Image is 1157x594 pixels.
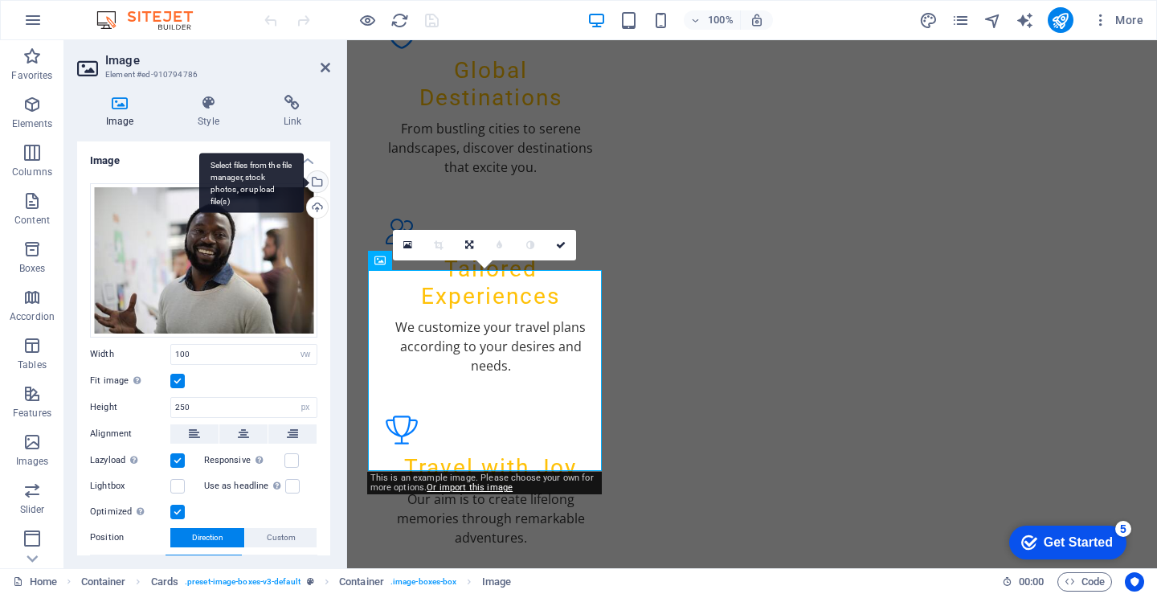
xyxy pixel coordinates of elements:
[546,230,576,260] a: Confirm ( Ctrl ⏎ )
[1048,7,1073,33] button: publish
[484,230,515,260] a: Blur
[204,477,285,496] label: Use as headline
[482,572,511,592] span: Click to select. Double-click to edit
[708,10,734,30] h6: 100%
[1125,572,1144,592] button: Usercentrics
[393,230,423,260] a: Select files from the file manager, stock photos, or upload file(s)
[423,230,454,260] a: Crop mode
[185,572,300,592] span: . preset-image-boxes-v3-default
[77,141,330,170] h4: Image
[983,10,1003,30] button: navigator
[90,403,170,412] label: Height
[169,95,254,129] h4: Style
[90,451,170,470] label: Lazyload
[192,528,223,547] span: Direction
[90,183,317,338] div: team-testimonial-man-smiling.jpeg
[90,371,170,391] label: Fit image
[90,528,170,547] label: Position
[1016,10,1035,30] button: text_generator
[199,153,304,213] div: Select files from the file manager, stock photos, or upload file(s)
[1086,7,1150,33] button: More
[684,10,741,30] button: 100%
[151,572,178,592] span: Click to select. Double-click to edit
[1002,572,1045,592] h6: Session time
[358,10,377,30] button: Click here to leave preview mode and continue editing
[454,230,484,260] a: Change orientation
[90,424,170,444] label: Alignment
[18,358,47,371] p: Tables
[77,95,169,129] h4: Image
[255,95,330,129] h4: Link
[170,528,244,547] button: Direction
[1019,572,1044,592] span: 00 00
[1093,12,1143,28] span: More
[750,13,764,27] i: On resize automatically adjust zoom level to fit chosen device.
[951,10,971,30] button: pages
[105,68,298,82] h3: Element #ed-910794786
[427,482,513,493] a: Or import this image
[983,11,1002,30] i: Navigator
[16,455,49,468] p: Images
[13,8,130,42] div: Get Started 5 items remaining, 0% complete
[306,170,329,193] a: Select files from the file manager, stock photos, or upload file(s)
[390,10,409,30] button: reload
[47,18,117,32] div: Get Started
[11,69,52,82] p: Favorites
[119,3,135,19] div: 5
[1051,11,1069,30] i: Publish
[367,472,602,494] div: This is an example image. Please choose your own for more options.
[267,528,296,547] span: Custom
[1057,572,1112,592] button: Code
[204,451,284,470] label: Responsive
[1030,576,1032,588] span: :
[90,477,170,496] label: Lightbox
[390,572,457,592] span: . image-boxes-box
[90,350,170,358] label: Width
[13,407,51,420] p: Features
[390,11,409,30] i: Reload page
[245,528,317,547] button: Custom
[339,572,384,592] span: Click to select. Double-click to edit
[81,572,126,592] span: Click to select. Double-click to edit
[10,310,55,323] p: Accordion
[307,577,314,586] i: This element is a customizable preset
[105,53,330,68] h2: Image
[12,117,53,130] p: Elements
[20,503,45,516] p: Slider
[12,166,52,178] p: Columns
[919,10,938,30] button: design
[81,572,511,592] nav: breadcrumb
[1065,572,1105,592] span: Code
[14,214,50,227] p: Content
[13,572,57,592] a: Click to cancel selection. Double-click to open Pages
[19,262,46,275] p: Boxes
[1016,11,1034,30] i: AI Writer
[951,11,970,30] i: Pages (Ctrl+Alt+S)
[515,230,546,260] a: Greyscale
[919,11,938,30] i: Design (Ctrl+Alt+Y)
[90,502,170,522] label: Optimized
[92,10,213,30] img: Editor Logo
